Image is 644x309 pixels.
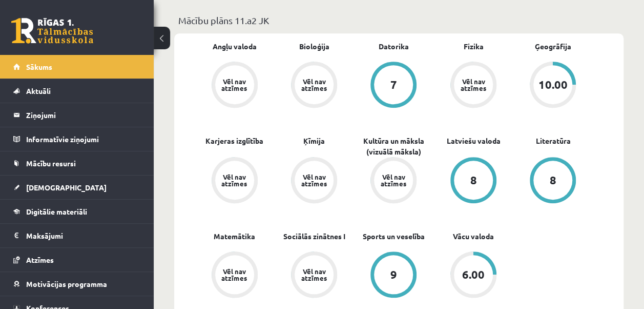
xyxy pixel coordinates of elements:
div: 6.00 [462,269,485,280]
a: Kultūra un māksla (vizuālā māksla) [354,136,433,157]
a: Vēl nav atzīmes [195,62,274,110]
div: 8 [470,175,476,186]
a: Vēl nav atzīmes [195,252,274,300]
div: 9 [390,269,397,280]
a: Vēl nav atzīmes [433,62,513,110]
div: 10.00 [538,79,568,90]
a: Vēl nav atzīmes [354,157,433,205]
a: 7 [354,62,433,110]
span: Aktuāli [26,86,51,95]
a: [DEMOGRAPHIC_DATA] [13,176,141,199]
span: Digitālie materiāli [26,207,87,216]
a: 8 [433,157,513,205]
a: Atzīmes [13,248,141,272]
a: Digitālie materiāli [13,200,141,223]
a: Bioloģija [299,41,329,52]
a: Vēl nav atzīmes [274,252,354,300]
a: Ziņojumi [13,103,141,127]
a: Karjeras izglītība [205,136,263,146]
a: Aktuāli [13,79,141,103]
div: Vēl nav atzīmes [379,173,408,187]
a: Mācību resursi [13,151,141,175]
a: Rīgas 1. Tālmācības vidusskola [11,18,93,44]
a: Ķīmija [303,136,325,146]
div: Vēl nav atzīmes [300,268,328,281]
p: Mācību plāns 11.a2 JK [178,13,619,27]
a: Maksājumi [13,224,141,247]
a: Vēl nav atzīmes [274,157,354,205]
span: Motivācijas programma [26,279,107,288]
a: Sociālās zinātnes I [283,231,345,242]
a: 8 [513,157,593,205]
a: 10.00 [513,62,593,110]
a: Fizika [463,41,483,52]
div: Vēl nav atzīmes [220,173,249,187]
div: Vēl nav atzīmes [300,78,328,91]
a: Motivācijas programma [13,272,141,296]
div: Vēl nav atzīmes [220,268,249,281]
legend: Ziņojumi [26,103,141,127]
a: Literatūra [535,136,570,146]
a: 6.00 [433,252,513,300]
a: Ģeogrāfija [535,41,571,52]
div: Vēl nav atzīmes [300,173,328,187]
a: 9 [354,252,433,300]
legend: Maksājumi [26,224,141,247]
a: Datorika [379,41,409,52]
div: 7 [390,79,397,90]
a: Latviešu valoda [446,136,500,146]
a: Angļu valoda [213,41,257,52]
a: Vēl nav atzīmes [274,62,354,110]
a: Sports un veselība [363,231,425,242]
a: Informatīvie ziņojumi [13,127,141,151]
span: Mācību resursi [26,159,76,168]
a: Sākums [13,55,141,79]
div: 8 [550,175,556,186]
span: Sākums [26,62,52,71]
div: Vēl nav atzīmes [220,78,249,91]
a: Matemātika [214,231,255,242]
legend: Informatīvie ziņojumi [26,127,141,151]
span: [DEMOGRAPHIC_DATA] [26,183,107,192]
span: Atzīmes [26,255,54,264]
a: Vēl nav atzīmes [195,157,274,205]
a: Vācu valoda [453,231,494,242]
div: Vēl nav atzīmes [459,78,488,91]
